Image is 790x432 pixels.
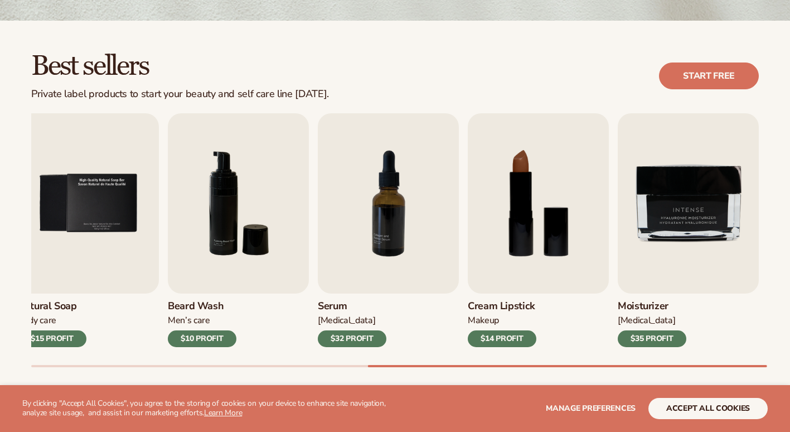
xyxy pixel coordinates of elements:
div: $32 PROFIT [318,330,386,347]
p: By clicking "Accept All Cookies", you agree to the storing of cookies on your device to enhance s... [22,399,407,418]
div: Men’s Care [168,315,236,327]
div: Body Care [18,315,86,327]
a: 6 / 9 [168,113,309,347]
div: $14 PROFIT [468,330,536,347]
div: $35 PROFIT [618,330,686,347]
div: $15 PROFIT [18,330,86,347]
h3: Cream Lipstick [468,300,536,313]
div: $10 PROFIT [168,330,236,347]
h3: Serum [318,300,386,313]
h3: Moisturizer [618,300,686,313]
div: Makeup [468,315,536,327]
button: accept all cookies [648,398,768,419]
a: 7 / 9 [318,113,459,347]
button: Manage preferences [546,398,636,419]
div: [MEDICAL_DATA] [318,315,386,327]
span: Manage preferences [546,403,636,414]
a: 8 / 9 [468,113,609,347]
h3: Beard Wash [168,300,236,313]
h2: Best sellers [31,52,329,81]
a: Start free [659,63,759,89]
a: Learn More [204,407,242,418]
div: Private label products to start your beauty and self care line [DATE]. [31,88,329,100]
a: 5 / 9 [18,113,159,347]
div: [MEDICAL_DATA] [618,315,686,327]
h3: Natural Soap [18,300,86,313]
a: 9 / 9 [618,113,759,347]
